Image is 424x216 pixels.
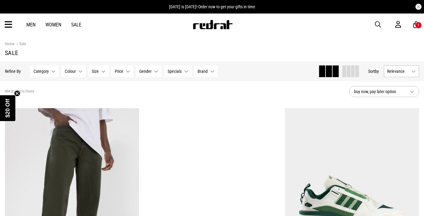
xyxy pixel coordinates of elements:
div: 1 [418,23,419,27]
span: Price [115,69,123,74]
p: Refine By [5,69,21,74]
a: Sale [14,41,26,47]
a: Home [5,41,14,46]
img: Redrat logo [192,20,233,29]
span: Brand [198,69,208,74]
button: buy now, pay later option [349,86,419,97]
button: Close teaser [14,90,20,96]
span: Relevance [387,69,409,74]
span: Size [92,69,99,74]
button: Brand [194,65,218,77]
span: [DATE] is [DATE]! Order now to get your gifts in time [169,4,255,9]
span: by [375,69,379,74]
a: 1 [413,22,419,28]
span: Gender [139,69,152,74]
a: Sale [71,22,81,28]
span: 494 products found [5,89,34,94]
button: Colour [61,65,86,77]
span: Specials [168,69,182,74]
h1: Sale [5,49,419,57]
button: Relevance [384,65,419,77]
span: buy now, pay later option [354,88,405,95]
a: Men [26,22,36,28]
button: Sortby [368,68,379,75]
a: Women [45,22,61,28]
span: Colour [65,69,76,74]
span: Category [33,69,49,74]
button: Category [30,65,59,77]
button: Specials [164,65,192,77]
button: Price [111,65,133,77]
span: $20 Off [5,99,11,117]
button: Size [88,65,109,77]
button: Gender [136,65,162,77]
